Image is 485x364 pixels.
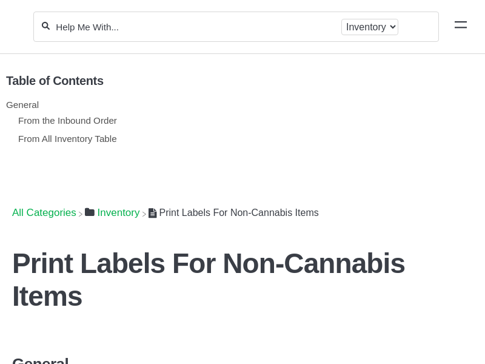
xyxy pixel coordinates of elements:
section: Search section [33,4,439,49]
img: Flourish Help Center Logo [15,19,21,35]
input: Help Me With... [55,21,336,33]
span: Print Labels For Non-Cannabis Items [159,207,319,218]
section: Table of Contents [6,54,470,191]
a: Mobile navigation [455,21,467,33]
span: ​Inventory [98,207,140,219]
h1: Print Labels For Non-Cannabis Items [12,247,436,312]
a: General [6,99,39,110]
a: Inventory [85,207,140,218]
span: All Categories [12,207,76,219]
a: Breadcrumb link to All Categories [12,207,76,218]
a: From All Inventory Table [18,133,117,144]
h5: Table of Contents [6,74,470,88]
a: From the Inbound Order [18,115,117,126]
